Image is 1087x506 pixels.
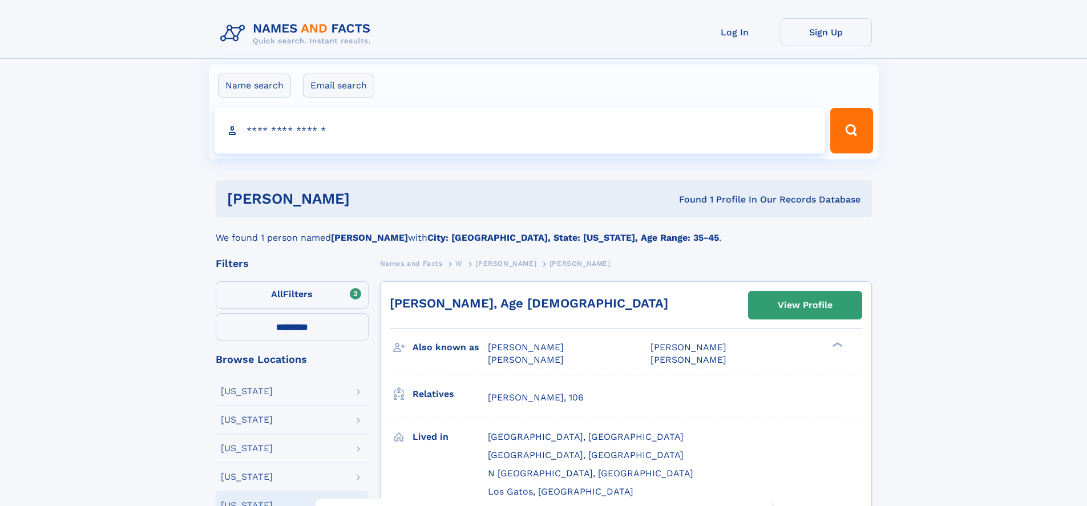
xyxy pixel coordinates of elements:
[216,281,369,309] label: Filters
[218,74,291,98] label: Name search
[215,108,826,153] input: search input
[830,341,843,349] div: ❯
[413,338,488,357] h3: Also known as
[488,431,684,442] span: [GEOGRAPHIC_DATA], [GEOGRAPHIC_DATA]
[781,18,872,46] a: Sign Up
[650,354,726,365] span: [PERSON_NAME]
[488,468,693,479] span: N [GEOGRAPHIC_DATA], [GEOGRAPHIC_DATA]
[778,292,833,318] div: View Profile
[271,289,283,299] span: All
[749,292,862,319] a: View Profile
[455,256,463,270] a: W
[689,18,781,46] a: Log In
[413,427,488,447] h3: Lived in
[488,391,584,404] a: [PERSON_NAME], 106
[216,18,380,49] img: Logo Names and Facts
[221,387,273,396] div: [US_STATE]
[427,232,719,243] b: City: [GEOGRAPHIC_DATA], State: [US_STATE], Age Range: 35-45
[380,256,443,270] a: Names and Facts
[488,342,564,353] span: [PERSON_NAME]
[475,256,536,270] a: [PERSON_NAME]
[830,108,872,153] button: Search Button
[390,296,668,310] a: [PERSON_NAME], Age [DEMOGRAPHIC_DATA]
[303,74,374,98] label: Email search
[549,260,611,268] span: [PERSON_NAME]
[488,486,633,497] span: Los Gatos, [GEOGRAPHIC_DATA]
[221,472,273,481] div: [US_STATE]
[221,415,273,424] div: [US_STATE]
[475,260,536,268] span: [PERSON_NAME]
[488,354,564,365] span: [PERSON_NAME]
[227,192,515,206] h1: [PERSON_NAME]
[331,232,408,243] b: [PERSON_NAME]
[455,260,463,268] span: W
[216,217,872,245] div: We found 1 person named with .
[221,444,273,453] div: [US_STATE]
[514,193,860,206] div: Found 1 Profile In Our Records Database
[650,342,726,353] span: [PERSON_NAME]
[488,450,684,460] span: [GEOGRAPHIC_DATA], [GEOGRAPHIC_DATA]
[216,354,369,365] div: Browse Locations
[413,384,488,404] h3: Relatives
[216,258,369,269] div: Filters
